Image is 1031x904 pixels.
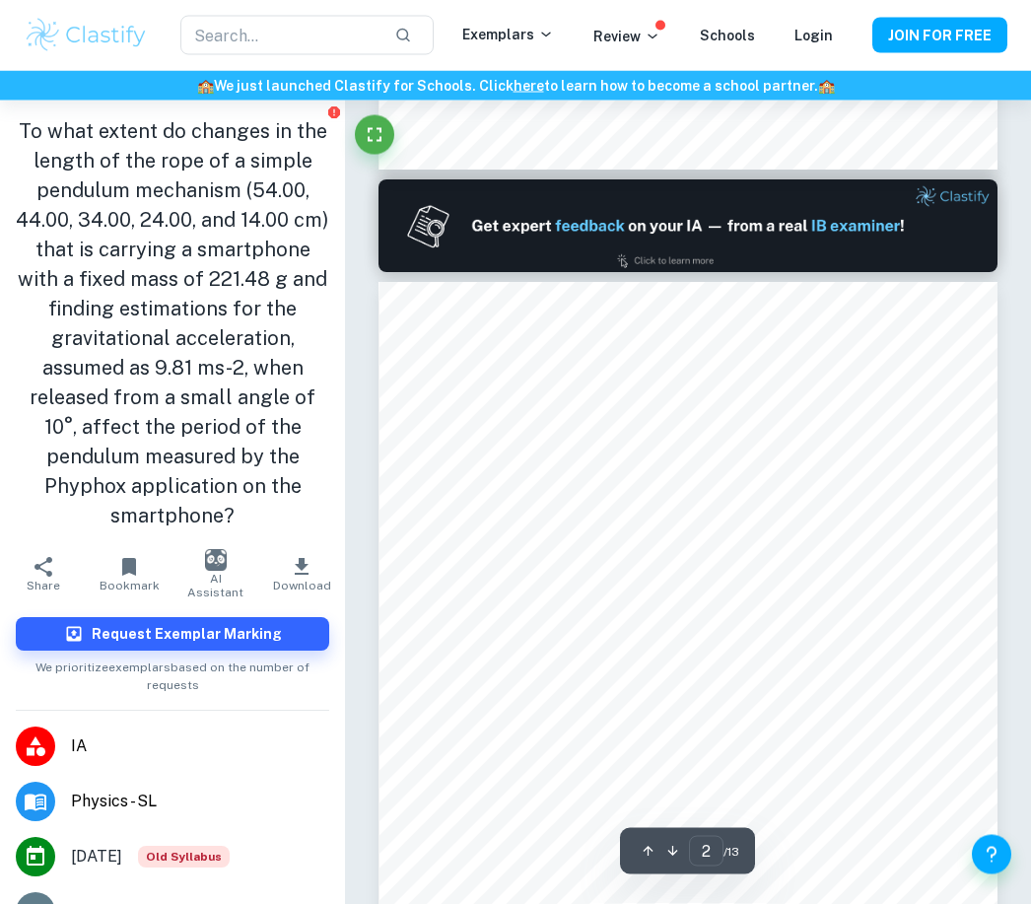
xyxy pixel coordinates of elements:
[100,579,160,592] span: Bookmark
[872,18,1007,53] button: JOIN FOR FREE
[355,115,394,155] button: Fullscreen
[197,78,214,94] span: 🏫
[138,846,230,868] span: Old Syllabus
[818,78,835,94] span: 🏫
[172,546,259,601] button: AI Assistant
[180,16,378,55] input: Search...
[16,617,329,651] button: Request Exemplar Marking
[326,104,341,119] button: Report issue
[593,26,660,47] p: Review
[972,835,1011,874] button: Help and Feedback
[700,28,755,43] a: Schools
[378,180,997,273] img: Ad
[259,546,346,601] button: Download
[71,845,122,869] span: [DATE]
[71,734,329,758] span: IA
[514,78,544,94] a: here
[71,790,329,813] span: Physics - SL
[273,579,331,592] span: Download
[184,572,247,599] span: AI Assistant
[27,579,60,592] span: Share
[723,843,739,861] span: / 13
[87,546,173,601] button: Bookmark
[205,549,227,571] img: AI Assistant
[16,651,329,694] span: We prioritize exemplars based on the number of requests
[16,116,329,530] h1: To what extent do changes in the length of the rope of a simple pendulum mechanism (54.00, 44.00,...
[92,623,282,645] h6: Request Exemplar Marking
[794,28,833,43] a: Login
[24,16,149,55] img: Clastify logo
[138,846,230,868] div: Starting from the May 2025 session, the Physics IA requirements have changed. It's OK to refer to...
[4,75,1027,97] h6: We just launched Clastify for Schools. Click to learn how to become a school partner.
[462,24,554,45] p: Exemplars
